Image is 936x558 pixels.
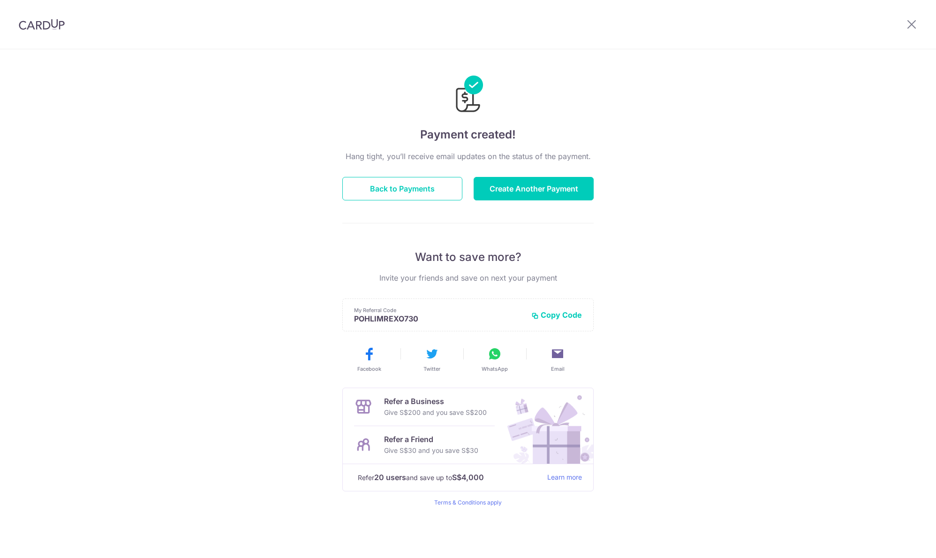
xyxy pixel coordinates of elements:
img: CardUp [19,19,65,30]
a: Terms & Conditions apply [434,499,502,506]
button: Email [530,346,585,373]
p: Refer a Friend [384,434,478,445]
img: Refer [498,388,593,464]
button: Create Another Payment [474,177,594,200]
p: Refer and save up to [358,472,540,483]
button: Twitter [404,346,460,373]
span: Facebook [357,365,381,373]
img: Payments [453,76,483,115]
button: Copy Code [531,310,582,320]
span: WhatsApp [482,365,508,373]
p: Give S$200 and you save S$200 [384,407,487,418]
span: Email [551,365,565,373]
strong: S$4,000 [452,472,484,483]
p: My Referral Code [354,306,524,314]
strong: 20 users [374,472,406,483]
button: WhatsApp [467,346,522,373]
button: Back to Payments [342,177,462,200]
span: Twitter [423,365,440,373]
p: Invite your friends and save on next your payment [342,272,594,283]
button: Facebook [341,346,397,373]
p: Want to save more? [342,250,594,265]
p: POHLIMREXO730 [354,314,524,323]
h4: Payment created! [342,126,594,143]
a: Learn more [547,472,582,483]
p: Refer a Business [384,396,487,407]
p: Give S$30 and you save S$30 [384,445,478,456]
p: Hang tight, you’ll receive email updates on the status of the payment. [342,151,594,162]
